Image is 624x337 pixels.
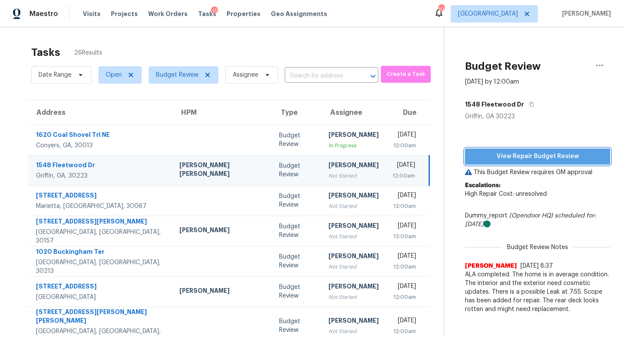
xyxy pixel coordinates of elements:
div: [PERSON_NAME] [328,191,379,202]
div: [DATE] [393,161,415,172]
span: [GEOGRAPHIC_DATA] [458,10,518,18]
i: (Opendoor HQ) [509,213,553,219]
div: [STREET_ADDRESS] [36,282,166,293]
div: [GEOGRAPHIC_DATA], [GEOGRAPHIC_DATA], 30157 [36,228,166,245]
div: Griffin, GA 30223 [465,112,610,121]
div: [PERSON_NAME] [179,226,265,237]
span: Work Orders [148,10,188,18]
div: [GEOGRAPHIC_DATA] [36,293,166,301]
span: Properties [227,10,260,18]
th: Assignee [322,100,386,125]
div: 12:00am [393,327,416,336]
div: [GEOGRAPHIC_DATA], [GEOGRAPHIC_DATA], 30213 [36,258,166,275]
span: High Repair Cost: unresolved [465,191,547,197]
th: Address [28,100,172,125]
span: Open [106,71,122,79]
div: 11 [211,6,218,15]
div: 12:00am [393,202,416,211]
div: 1548 Fleetwood Dr [36,161,166,172]
span: Maestro [29,10,58,18]
span: [PERSON_NAME] [559,10,611,18]
span: [PERSON_NAME] [465,262,517,270]
div: Budget Review [279,162,315,179]
div: Conyers, GA, 30013 [36,141,166,150]
div: Budget Review [279,192,315,209]
div: [DATE] [393,221,416,232]
span: Date Range [39,71,71,79]
div: 12:00am [393,293,416,301]
div: [DATE] by 12:00am [465,78,519,86]
th: Due [386,100,429,125]
div: [PERSON_NAME] [PERSON_NAME] [179,161,265,180]
div: [DATE] [393,316,416,327]
h2: Budget Review [465,62,541,71]
div: [PERSON_NAME] [328,316,379,327]
span: 26 Results [74,49,102,57]
div: 105 [438,5,444,14]
div: In Progress [328,141,379,150]
div: Not Started [328,293,379,301]
span: Tasks [198,11,216,17]
span: Assignee [233,71,258,79]
i: scheduled for: [DATE] [465,213,596,227]
button: View Repair Budget Review [465,149,610,165]
div: Not Started [328,262,379,271]
div: [PERSON_NAME] [328,282,379,293]
span: Geo Assignments [271,10,327,18]
span: Budget Review Notes [502,243,573,252]
th: Type [272,100,322,125]
div: Budget Review [279,253,315,270]
div: 12:00am [393,172,415,180]
div: Not Started [328,172,379,180]
span: ALA completed. The home is in average condition. The interior and the exterior need cosmetic upda... [465,270,610,314]
p: This Budget Review requires GM approval [465,168,610,177]
div: Dummy_report [465,211,610,229]
div: [DATE] [393,191,416,202]
div: [DATE] [393,282,416,293]
span: Create a Task [385,69,426,79]
th: HPM [172,100,272,125]
div: [DATE] [393,252,416,262]
div: Budget Review [279,222,315,240]
div: Marietta, [GEOGRAPHIC_DATA], 30067 [36,202,166,211]
div: [DATE] [393,130,416,141]
span: Visits [83,10,101,18]
div: 1620 Coal Shovel Trl NE [36,130,166,141]
span: View Repair Budget Review [472,151,603,162]
div: [STREET_ADDRESS][PERSON_NAME] [36,217,166,228]
span: Projects [111,10,138,18]
b: Escalations: [465,182,500,188]
div: [PERSON_NAME] [328,130,379,141]
div: [STREET_ADDRESS][PERSON_NAME][PERSON_NAME] [36,308,166,327]
div: Griffin, GA, 30223 [36,172,166,180]
button: Copy Address [524,97,536,112]
div: Not Started [328,327,379,336]
div: Budget Review [279,317,315,334]
input: Search by address [285,69,354,83]
div: [STREET_ADDRESS] [36,191,166,202]
h2: Tasks [31,48,60,57]
div: Budget Review [279,283,315,300]
div: 12:00am [393,262,416,271]
div: [PERSON_NAME] [179,286,265,297]
div: 1020 Buckingham Ter [36,247,166,258]
div: [PERSON_NAME] [328,252,379,262]
button: Create a Task [381,66,431,83]
div: [PERSON_NAME] [328,161,379,172]
div: Not Started [328,202,379,211]
div: [PERSON_NAME] [328,221,379,232]
div: Budget Review [279,131,315,149]
div: 12:00am [393,232,416,241]
h5: 1548 Fleetwood Dr [465,100,524,109]
button: Open [367,70,379,82]
div: 12:00am [393,141,416,150]
span: Budget Review [156,71,198,79]
div: Not Started [328,232,379,241]
span: [DATE] 8:37 [520,263,553,269]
